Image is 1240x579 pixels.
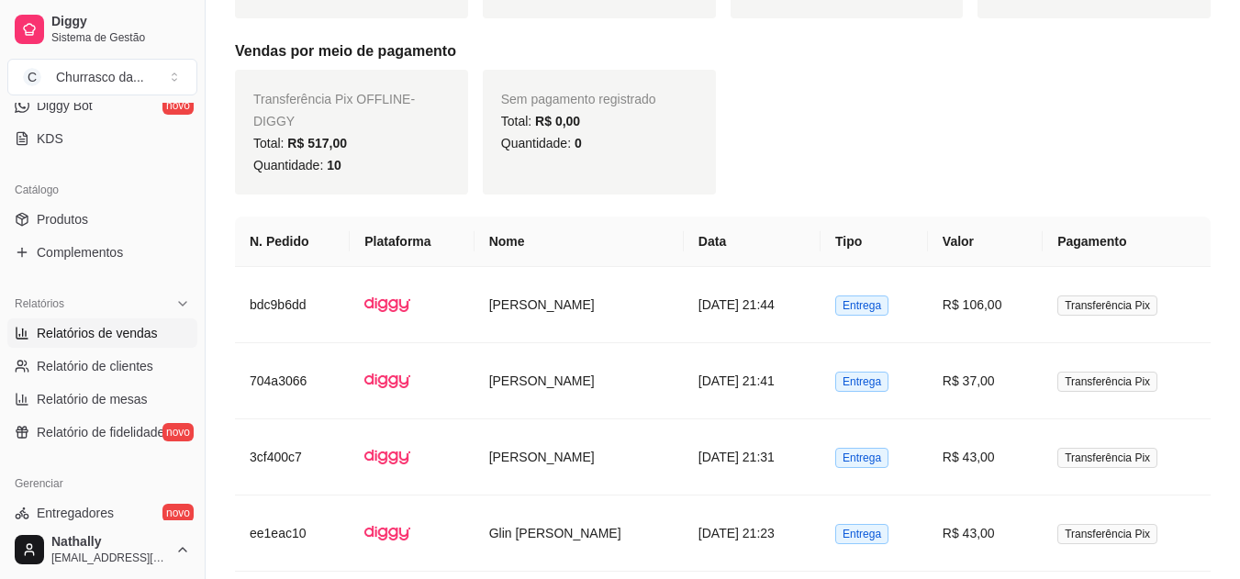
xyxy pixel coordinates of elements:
img: diggy [364,358,410,404]
th: Plataforma [350,217,474,267]
span: Transferência Pix [1057,295,1157,316]
button: Select a team [7,59,197,95]
span: KDS [37,129,63,148]
a: Entregadoresnovo [7,498,197,528]
th: Valor [928,217,1043,267]
a: DiggySistema de Gestão [7,7,197,51]
span: Diggy [51,14,190,30]
button: Nathally[EMAIL_ADDRESS][DOMAIN_NAME] [7,528,197,572]
span: Entrega [835,448,888,468]
span: Relatórios de vendas [37,324,158,342]
img: diggy [364,434,410,480]
span: Produtos [37,210,88,228]
span: Entrega [835,295,888,316]
img: diggy [364,282,410,328]
span: Sem pagamento registrado [501,92,656,106]
a: Relatório de mesas [7,384,197,414]
span: Transferência Pix [1057,448,1157,468]
td: bdc9b6dd [235,267,350,343]
span: C [23,68,41,86]
span: [EMAIL_ADDRESS][DOMAIN_NAME] [51,551,168,565]
span: Nathally [51,534,168,551]
a: Relatório de fidelidadenovo [7,418,197,447]
span: Total: [501,114,580,128]
img: diggy [364,510,410,556]
td: [DATE] 21:44 [684,267,821,343]
td: R$ 43,00 [928,495,1043,572]
span: 0 [575,136,582,150]
div: Churrasco da ... [56,68,144,86]
th: N. Pedido [235,217,350,267]
span: Quantidade: [501,136,582,150]
span: Transferência Pix OFFLINE - DIGGY [253,92,415,128]
span: Quantidade: [253,158,341,173]
span: Sistema de Gestão [51,30,190,45]
th: Nome [475,217,684,267]
a: KDS [7,124,197,153]
span: Complementos [37,243,123,262]
td: [PERSON_NAME] [475,419,684,495]
a: Produtos [7,205,197,234]
span: Transferência Pix [1057,372,1157,392]
td: [DATE] 21:41 [684,343,821,419]
td: Glin [PERSON_NAME] [475,495,684,572]
h5: Vendas por meio de pagamento [235,40,1211,62]
span: Entrega [835,372,888,392]
span: Transferência Pix [1057,524,1157,544]
span: Total: [253,136,347,150]
span: Entregadores [37,504,114,522]
span: R$ 0,00 [535,114,580,128]
td: ee1eac10 [235,495,350,572]
td: 704a3066 [235,343,350,419]
th: Tipo [821,217,928,267]
span: 10 [327,158,341,173]
span: Relatório de fidelidade [37,423,164,441]
span: Relatórios [15,296,64,311]
td: R$ 106,00 [928,267,1043,343]
th: Pagamento [1043,217,1211,267]
th: Data [684,217,821,267]
span: Relatório de clientes [37,357,153,375]
div: Catálogo [7,175,197,205]
div: Gerenciar [7,469,197,498]
td: [PERSON_NAME] [475,267,684,343]
td: R$ 43,00 [928,419,1043,495]
a: Complementos [7,238,197,267]
span: Diggy Bot [37,96,93,115]
td: [DATE] 21:31 [684,419,821,495]
a: Diggy Botnovo [7,91,197,120]
td: 3cf400c7 [235,419,350,495]
td: [PERSON_NAME] [475,343,684,419]
td: [DATE] 21:23 [684,495,821,572]
td: R$ 37,00 [928,343,1043,419]
span: Entrega [835,524,888,544]
a: Relatórios de vendas [7,318,197,348]
span: R$ 517,00 [287,136,347,150]
a: Relatório de clientes [7,351,197,381]
span: Relatório de mesas [37,390,148,408]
